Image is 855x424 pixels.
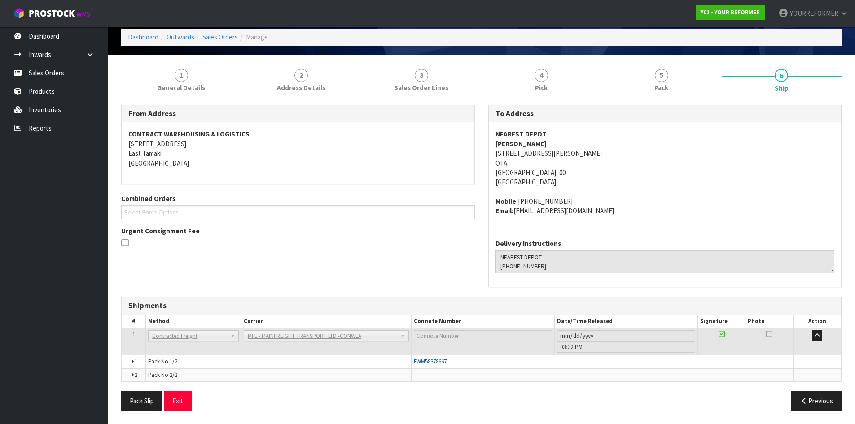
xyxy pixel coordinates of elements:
[495,239,561,248] label: Delivery Instructions
[128,130,250,138] strong: CONTRACT WAREHOUSING & LOGISTICS
[121,194,175,203] label: Combined Orders
[495,197,835,216] address: [PHONE_NUMBER] [EMAIL_ADDRESS][DOMAIN_NAME]
[157,83,205,92] span: General Details
[241,315,411,328] th: Carrier
[535,69,548,82] span: 4
[202,33,238,41] a: Sales Orders
[135,371,137,379] span: 2
[152,331,227,341] span: Contracted Freight
[175,69,188,82] span: 1
[128,33,158,41] a: Dashboard
[495,109,835,118] h3: To Address
[655,69,668,82] span: 5
[697,315,745,328] th: Signature
[414,358,447,365] a: FWM58378667
[535,83,548,92] span: Pick
[745,315,793,328] th: Photo
[135,358,137,365] span: 1
[146,368,412,381] td: Pack No.
[128,302,834,310] h3: Shipments
[170,358,177,365] span: 1/2
[495,197,518,205] strong: mobile
[790,9,838,17] span: YOURREFORMER
[495,140,547,148] strong: [PERSON_NAME]
[167,33,194,41] a: Outwards
[248,331,397,341] span: MFL - MAINFREIGHT TRANSPORT LTD -CONWLA
[701,9,760,16] strong: Y01 - YOUR REFORMER
[415,69,428,82] span: 3
[791,391,842,411] button: Previous
[128,109,468,118] h3: From Address
[654,83,668,92] span: Pack
[775,69,788,82] span: 6
[13,8,25,19] img: cube-alt.png
[76,10,90,18] small: WMS
[170,371,177,379] span: 2/2
[495,130,547,138] strong: NEAREST DEPOT
[294,69,308,82] span: 2
[495,129,835,187] address: [STREET_ADDRESS][PERSON_NAME] OTA [GEOGRAPHIC_DATA], 00 [GEOGRAPHIC_DATA]
[775,83,789,93] span: Ship
[793,315,841,328] th: Action
[121,98,842,418] span: Ship
[146,315,241,328] th: Method
[246,33,268,41] span: Manage
[554,315,697,328] th: Date/Time Released
[132,330,135,338] span: 1
[29,8,75,19] span: ProStock
[121,391,162,411] button: Pack Slip
[121,226,200,236] label: Urgent Consignment Fee
[164,391,192,411] button: Exit
[122,315,146,328] th: #
[495,206,513,215] strong: email
[277,83,325,92] span: Address Details
[414,330,552,341] input: Connote Number
[411,315,554,328] th: Connote Number
[128,129,468,168] address: [STREET_ADDRESS] East Tamaki [GEOGRAPHIC_DATA]
[394,83,448,92] span: Sales Order Lines
[146,355,412,368] td: Pack No.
